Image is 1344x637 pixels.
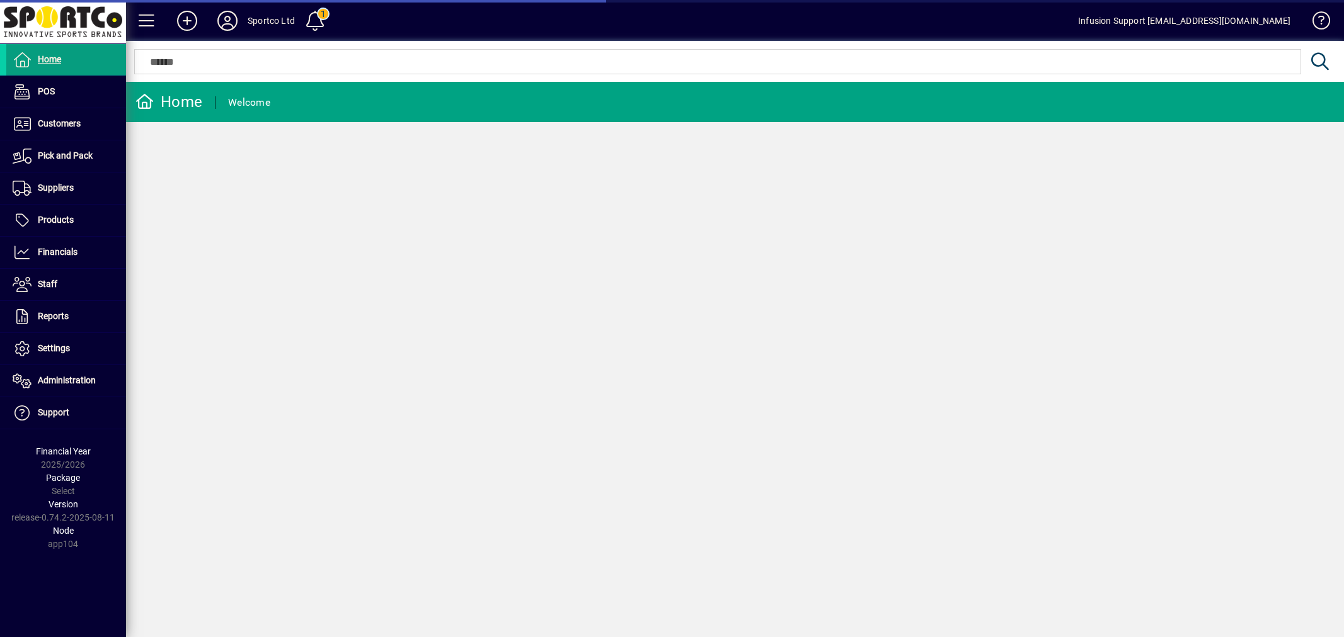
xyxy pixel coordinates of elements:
[248,11,295,31] div: Sportco Ltd
[38,279,57,289] span: Staff
[6,301,126,332] a: Reports
[38,215,74,225] span: Products
[38,311,69,321] span: Reports
[38,247,78,257] span: Financials
[6,108,126,140] a: Customers
[53,526,74,536] span: Node
[1078,11,1290,31] div: Infusion Support [EMAIL_ADDRESS][DOMAIN_NAME]
[38,343,70,353] span: Settings
[6,172,126,204] a: Suppliers
[6,140,126,172] a: Pick and Pack
[49,499,78,509] span: Version
[38,86,55,96] span: POS
[167,9,207,32] button: Add
[1303,3,1328,43] a: Knowledge Base
[36,446,91,456] span: Financial Year
[6,76,126,108] a: POS
[46,473,80,483] span: Package
[228,93,270,113] div: Welcome
[6,397,126,429] a: Support
[6,269,126,300] a: Staff
[38,375,96,385] span: Administration
[6,333,126,364] a: Settings
[38,150,93,161] span: Pick and Pack
[6,237,126,268] a: Financials
[38,183,74,193] span: Suppliers
[38,54,61,64] span: Home
[135,92,202,112] div: Home
[6,365,126,397] a: Administration
[6,205,126,236] a: Products
[38,407,69,417] span: Support
[207,9,248,32] button: Profile
[38,118,81,128] span: Customers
